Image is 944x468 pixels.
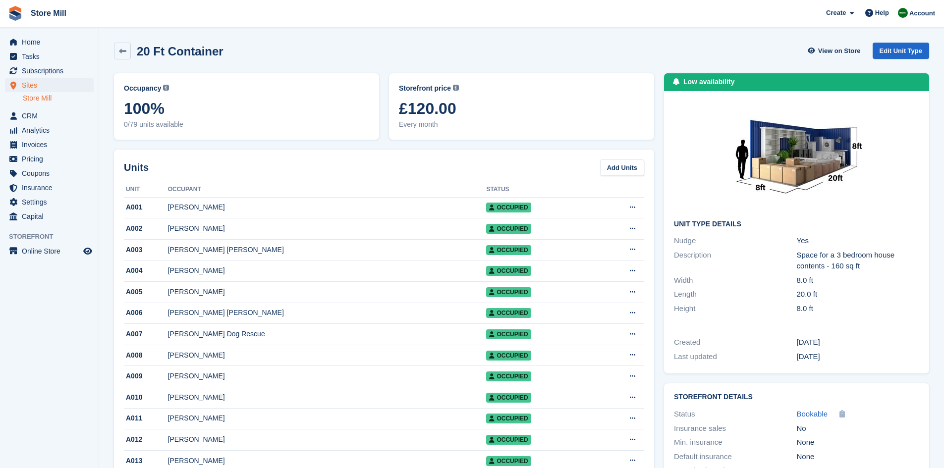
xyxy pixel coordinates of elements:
[124,160,149,175] h2: Units
[124,265,168,276] div: A004
[22,123,81,137] span: Analytics
[486,329,531,339] span: Occupied
[674,437,796,448] div: Min. insurance
[9,232,99,242] span: Storefront
[674,409,796,420] div: Status
[875,8,889,18] span: Help
[22,78,81,92] span: Sites
[486,351,531,361] span: Occupied
[674,393,919,401] h2: Storefront Details
[168,434,487,445] div: [PERSON_NAME]
[124,119,369,130] span: 0/79 units available
[486,182,595,198] th: Status
[22,138,81,152] span: Invoices
[168,456,487,466] div: [PERSON_NAME]
[168,202,487,212] div: [PERSON_NAME]
[674,235,796,247] div: Nudge
[124,308,168,318] div: A006
[486,203,531,212] span: Occupied
[818,46,861,56] span: View on Store
[797,410,828,418] span: Bookable
[168,350,487,361] div: [PERSON_NAME]
[5,152,94,166] a: menu
[486,287,531,297] span: Occupied
[5,64,94,78] a: menu
[5,209,94,223] a: menu
[399,119,644,130] span: Every month
[797,451,919,463] div: None
[22,64,81,78] span: Subscriptions
[82,245,94,257] a: Preview store
[5,50,94,63] a: menu
[486,245,531,255] span: Occupied
[5,181,94,195] a: menu
[486,393,531,403] span: Occupied
[168,223,487,234] div: [PERSON_NAME]
[486,435,531,445] span: Occupied
[168,265,487,276] div: [PERSON_NAME]
[797,303,919,314] div: 8.0 ft
[797,437,919,448] div: None
[486,456,531,466] span: Occupied
[797,275,919,286] div: 8.0 ft
[683,77,734,87] div: Low availability
[22,50,81,63] span: Tasks
[124,413,168,423] div: A011
[163,85,169,91] img: icon-info-grey-7440780725fd019a000dd9b08b2336e03edf1995a4989e88bcd33f0948082b44.svg
[674,351,796,363] div: Last updated
[5,166,94,180] a: menu
[826,8,846,18] span: Create
[124,350,168,361] div: A008
[5,109,94,123] a: menu
[453,85,459,91] img: icon-info-grey-7440780725fd019a000dd9b08b2336e03edf1995a4989e88bcd33f0948082b44.svg
[674,220,919,228] h2: Unit Type details
[674,423,796,434] div: Insurance sales
[5,123,94,137] a: menu
[486,266,531,276] span: Occupied
[22,181,81,195] span: Insurance
[168,287,487,297] div: [PERSON_NAME]
[124,245,168,255] div: A003
[486,308,531,318] span: Occupied
[22,209,81,223] span: Capital
[797,235,919,247] div: Yes
[124,202,168,212] div: A001
[8,6,23,21] img: stora-icon-8386f47178a22dfd0bd8f6a31ec36ba5ce8667c1dd55bd0f319d3a0aa187defe.svg
[168,182,487,198] th: Occupant
[124,100,369,117] span: 100%
[124,329,168,339] div: A007
[124,434,168,445] div: A012
[124,456,168,466] div: A013
[27,5,70,21] a: Store Mill
[168,329,487,339] div: [PERSON_NAME] Dog Rescue
[5,78,94,92] a: menu
[168,371,487,381] div: [PERSON_NAME]
[674,289,796,300] div: Length
[22,195,81,209] span: Settings
[898,8,908,18] img: Angus
[124,182,168,198] th: Unit
[124,392,168,403] div: A010
[5,35,94,49] a: menu
[5,244,94,258] a: menu
[124,287,168,297] div: A005
[399,83,451,94] span: Storefront price
[124,223,168,234] div: A002
[674,451,796,463] div: Default insurance
[124,83,161,94] span: Occupancy
[124,371,168,381] div: A009
[674,303,796,314] div: Height
[600,159,644,176] a: Add Units
[807,43,865,59] a: View on Store
[909,8,935,18] span: Account
[22,152,81,166] span: Pricing
[137,45,223,58] h2: 20 Ft Container
[873,43,929,59] a: Edit Unit Type
[22,35,81,49] span: Home
[722,101,871,212] img: 20-ft-container%20(14).jpg
[674,275,796,286] div: Width
[22,244,81,258] span: Online Store
[797,289,919,300] div: 20.0 ft
[168,413,487,423] div: [PERSON_NAME]
[797,250,919,272] div: Space for a 3 bedroom house contents - 160 sq ft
